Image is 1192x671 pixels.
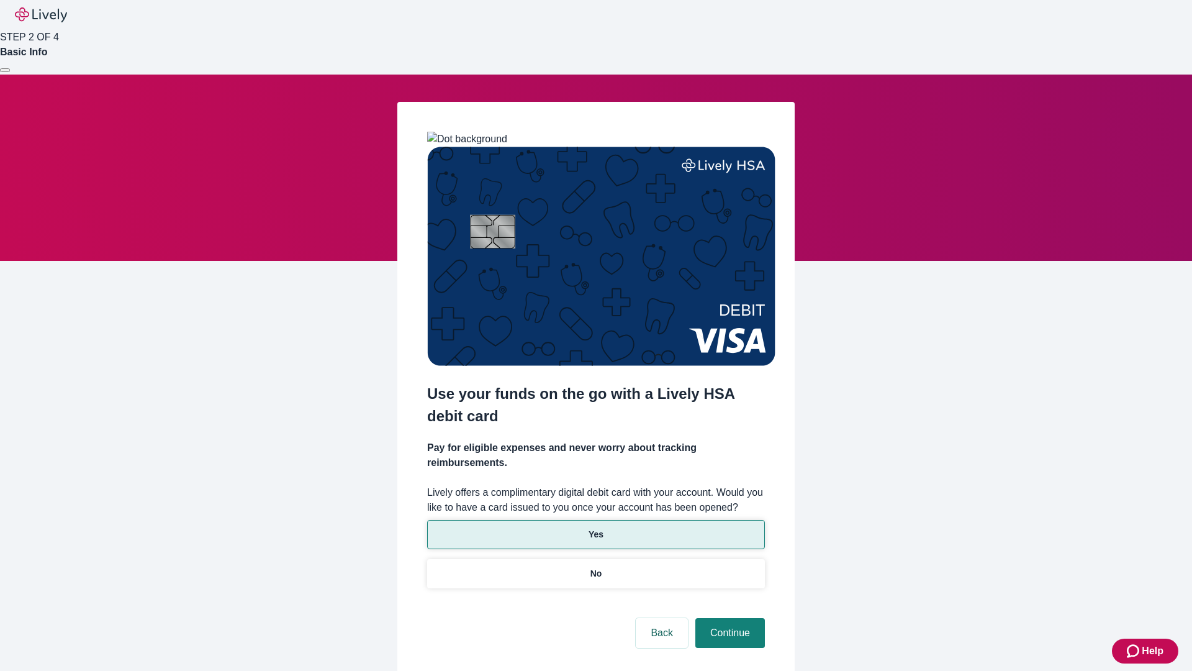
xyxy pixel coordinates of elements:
[1112,639,1178,664] button: Zendesk support iconHelp
[427,559,765,588] button: No
[427,147,775,366] img: Debit card
[15,7,67,22] img: Lively
[1142,644,1163,659] span: Help
[427,485,765,515] label: Lively offers a complimentary digital debit card with your account. Would you like to have a card...
[427,440,765,470] h4: Pay for eligible expenses and never worry about tracking reimbursements.
[589,528,603,541] p: Yes
[1127,644,1142,659] svg: Zendesk support icon
[695,618,765,648] button: Continue
[590,567,602,580] p: No
[636,618,688,648] button: Back
[427,132,507,147] img: Dot background
[427,520,765,549] button: Yes
[427,383,765,427] h2: Use your funds on the go with a Lively HSA debit card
